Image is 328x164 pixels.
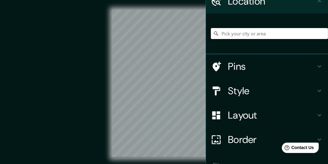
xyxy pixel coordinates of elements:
[211,28,328,39] input: Pick your city or area
[228,109,316,121] h4: Layout
[228,85,316,97] h4: Style
[206,79,328,103] div: Style
[206,54,328,79] div: Pins
[274,140,321,157] iframe: Help widget launcher
[112,10,216,157] canvas: Map
[228,134,316,146] h4: Border
[206,127,328,152] div: Border
[228,60,316,73] h4: Pins
[206,103,328,127] div: Layout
